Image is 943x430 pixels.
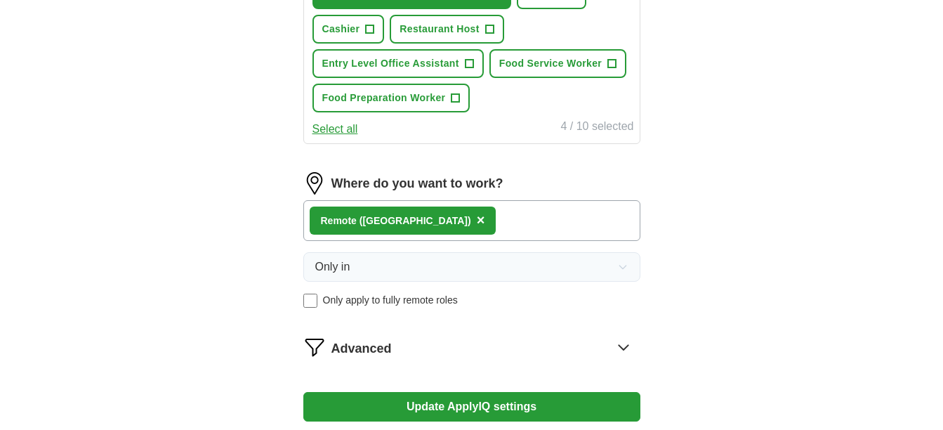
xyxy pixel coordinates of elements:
[312,15,385,44] button: Cashier
[312,49,484,78] button: Entry Level Office Assistant
[322,22,360,37] span: Cashier
[477,212,485,228] span: ×
[303,252,640,282] button: Only in
[303,336,326,358] img: filter
[331,174,503,193] label: Where do you want to work?
[323,293,458,308] span: Only apply to fully remote roles
[499,56,602,71] span: Food Service Worker
[400,22,479,37] span: Restaurant Host
[312,84,470,112] button: Food Preparation Worker
[303,392,640,422] button: Update ApplyIQ settings
[477,210,485,231] button: ×
[390,15,503,44] button: Restaurant Host
[322,56,459,71] span: Entry Level Office Assistant
[489,49,626,78] button: Food Service Worker
[312,121,358,138] button: Select all
[321,214,471,228] div: Remote ([GEOGRAPHIC_DATA])
[315,259,350,275] span: Only in
[560,118,633,138] div: 4 / 10 selected
[322,91,446,105] span: Food Preparation Worker
[331,339,392,358] span: Advanced
[303,172,326,195] img: location.png
[303,294,317,308] input: Only apply to fully remote roles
